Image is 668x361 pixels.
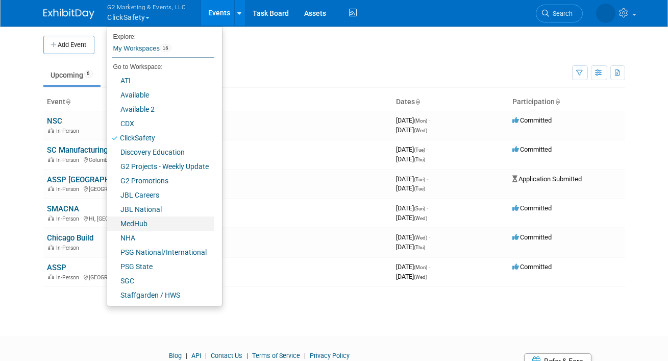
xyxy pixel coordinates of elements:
span: (Tue) [414,147,426,153]
a: ATI [107,74,214,88]
span: - [429,263,431,271]
span: (Sun) [414,206,426,211]
span: - [429,116,431,124]
a: Privacy Policy [310,352,350,359]
span: (Thu) [414,245,426,250]
span: In-Person [57,215,83,222]
a: NHA [107,231,214,245]
a: Upcoming6 [43,65,101,85]
a: Sort by Participation Type [555,98,560,106]
a: ASSP [GEOGRAPHIC_DATA] [47,175,142,184]
span: (Tue) [414,177,426,182]
a: Past101 [103,65,147,85]
span: - [427,175,429,183]
a: JBL Careers [107,188,214,202]
a: Terms of Service [252,352,300,359]
span: (Wed) [414,235,428,240]
th: Participation [509,93,625,111]
a: Staffgarden / HWS [107,288,214,302]
span: - [429,233,431,241]
span: Committed [513,204,552,212]
span: (Wed) [414,128,428,133]
a: PSG National/International [107,245,214,259]
a: API [191,352,201,359]
a: Available [107,88,214,102]
img: In-Person Event [48,128,54,133]
a: My Workspaces16 [112,40,214,57]
th: Dates [392,93,509,111]
span: | [183,352,190,359]
li: Explore: [107,31,214,40]
span: 6 [84,70,93,78]
span: In-Person [57,186,83,192]
a: MedHub [107,216,214,231]
a: Sort by Event Name [66,98,71,106]
span: (Wed) [414,274,428,280]
span: (Thu) [414,157,426,162]
span: In-Person [57,245,83,251]
button: Add Event [43,36,94,54]
a: SMACNA [47,204,80,213]
span: [DATE] [397,233,431,241]
img: In-Person Event [48,245,54,250]
span: - [427,204,429,212]
span: [DATE] [397,273,428,280]
a: SC Manufacturing Summit [47,146,137,155]
img: In-Person Event [48,215,54,221]
a: SGC [107,274,214,288]
span: 16 [160,44,171,52]
img: In-Person Event [48,274,54,279]
a: G2 Projects - Weekly Update [107,159,214,174]
span: [DATE] [397,155,426,163]
span: [DATE] [397,126,428,134]
span: Application Submitted [513,175,582,183]
a: ClickSafety [107,131,214,145]
img: Nora McQuillan [596,4,615,23]
span: [DATE] [397,175,429,183]
div: HI, [GEOGRAPHIC_DATA] [47,214,388,222]
a: G2 Promotions [107,174,214,188]
a: ASSP [47,263,67,272]
span: | [244,352,251,359]
span: [DATE] [397,263,431,271]
a: Chicago Build [47,233,94,243]
span: In-Person [57,128,83,134]
a: NSC [47,116,63,126]
span: [DATE] [397,184,426,192]
span: G2 Marketing & Events, LLC [108,2,186,12]
span: In-Person [57,157,83,163]
a: PSG State [107,259,214,274]
th: Event [43,93,392,111]
span: Committed [513,233,552,241]
span: | [302,352,308,359]
span: In-Person [57,274,83,281]
a: CDX [107,116,214,131]
a: Contact Us [211,352,242,359]
span: Committed [513,146,552,153]
li: Go to Workspace: [107,60,214,74]
a: Sort by Start Date [415,98,420,106]
span: (Wed) [414,215,428,221]
span: Committed [513,263,552,271]
img: In-Person Event [48,157,54,162]
a: Discovery Education [107,145,214,159]
span: Committed [513,116,552,124]
span: - [427,146,429,153]
span: Search [550,10,573,17]
a: JBL National [107,202,214,216]
span: (Mon) [414,118,428,124]
img: ExhibitDay [43,9,94,19]
span: | [203,352,209,359]
span: (Tue) [414,186,426,191]
div: [GEOGRAPHIC_DATA], [GEOGRAPHIC_DATA] [47,273,388,281]
span: [DATE] [397,116,431,124]
span: (Mon) [414,264,428,270]
a: Blog [169,352,182,359]
span: [DATE] [397,146,429,153]
span: [DATE] [397,214,428,222]
span: [DATE] [397,243,426,251]
span: [DATE] [397,204,429,212]
div: [GEOGRAPHIC_DATA], [GEOGRAPHIC_DATA] [47,184,388,192]
a: Search [536,5,583,22]
div: Columbia, [GEOGRAPHIC_DATA] [47,155,388,163]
